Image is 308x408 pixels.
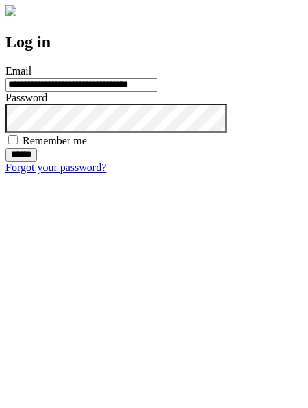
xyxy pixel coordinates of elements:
[23,135,87,146] label: Remember me
[5,5,16,16] img: logo-4e3dc11c47720685a147b03b5a06dd966a58ff35d612b21f08c02c0306f2b779.png
[5,33,303,51] h2: Log in
[5,162,106,173] a: Forgot your password?
[5,92,47,103] label: Password
[5,65,31,77] label: Email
